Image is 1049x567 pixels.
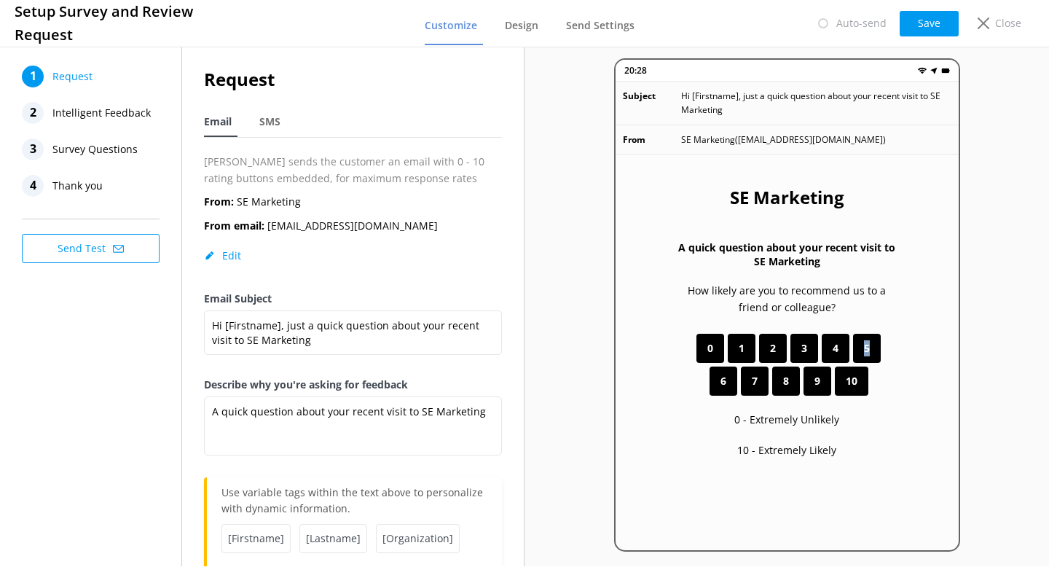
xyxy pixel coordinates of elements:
[814,373,820,389] span: 9
[22,234,160,263] button: Send Test
[376,524,460,553] span: [Organization]
[900,11,959,36] button: Save
[52,102,151,124] span: Intelligent Feedback
[299,524,367,553] span: [Lastname]
[752,373,758,389] span: 7
[674,241,900,268] h3: A quick question about your recent visit to SE Marketing
[623,133,681,146] p: From
[681,133,886,146] p: SE Marketing ( [EMAIL_ADDRESS][DOMAIN_NAME] )
[783,373,789,389] span: 8
[720,373,726,389] span: 6
[801,340,807,356] span: 3
[204,219,264,232] b: From email:
[204,218,438,234] p: [EMAIL_ADDRESS][DOMAIN_NAME]
[204,249,241,263] button: Edit
[918,66,927,75] img: wifi.png
[836,15,887,31] p: Auto-send
[259,114,280,129] span: SMS
[941,66,950,75] img: battery.png
[204,194,301,210] p: SE Marketing
[995,15,1021,31] p: Close
[22,102,44,124] div: 2
[730,184,844,211] h2: SE Marketing
[734,412,839,428] p: 0 - Extremely Unlikely
[22,138,44,160] div: 3
[737,442,836,458] p: 10 - Extremely Likely
[739,340,744,356] span: 1
[864,340,870,356] span: 5
[623,89,681,117] p: Subject
[204,377,502,393] label: Describe why you're asking for feedback
[221,524,291,553] span: [Firstname]
[425,18,477,33] span: Customize
[221,485,487,524] p: Use variable tags within the text above to personalize with dynamic information.
[707,340,713,356] span: 0
[833,340,838,356] span: 4
[204,114,232,129] span: Email
[52,66,93,87] span: Request
[566,18,634,33] span: Send Settings
[204,66,502,93] h2: Request
[624,63,647,77] p: 20:28
[505,18,538,33] span: Design
[930,66,938,75] img: near-me.png
[204,396,502,455] textarea: A quick question about your recent visit to SE Marketing
[204,195,234,208] b: From:
[674,283,900,316] p: How likely are you to recommend us to a friend or colleague?
[846,373,857,389] span: 10
[22,66,44,87] div: 1
[52,138,138,160] span: Survey Questions
[204,154,502,187] p: [PERSON_NAME] sends the customer an email with 0 - 10 rating buttons embedded, for maximum respon...
[770,340,776,356] span: 2
[204,310,502,355] textarea: Hi [Firstname], just a quick question about your recent visit to SE Marketing
[204,291,502,307] label: Email Subject
[681,89,951,117] p: Hi [Firstname], just a quick question about your recent visit to SE Marketing
[52,175,103,197] span: Thank you
[22,175,44,197] div: 4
